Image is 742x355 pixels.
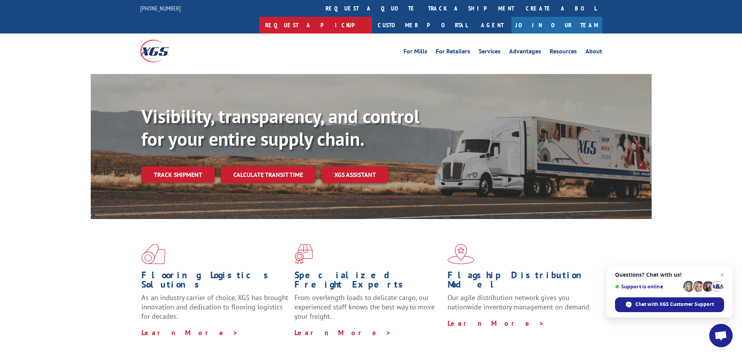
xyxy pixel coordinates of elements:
h1: Flagship Distribution Model [448,270,595,293]
span: Chat with XGS Customer Support [635,301,714,308]
span: Close chat [717,270,727,279]
a: [PHONE_NUMBER] [140,4,181,12]
a: Resources [550,48,577,57]
a: Learn More > [294,328,391,337]
div: Chat with XGS Customer Support [615,297,724,312]
span: Support is online [615,284,680,290]
span: Our agile distribution network gives you nationwide inventory management on demand. [448,293,591,311]
p: From overlength loads to delicate cargo, our experienced staff knows the best way to move your fr... [294,293,442,328]
a: Advantages [509,48,541,57]
img: xgs-icon-total-supply-chain-intelligence-red [141,244,166,264]
a: Request a pickup [259,17,372,34]
a: For Mills [404,48,427,57]
img: xgs-icon-focused-on-flooring-red [294,244,313,264]
span: Questions? Chat with us! [615,272,724,278]
a: Learn More > [141,328,238,337]
a: XGS ASSISTANT [322,166,388,183]
a: Track shipment [141,166,215,183]
b: Visibility, transparency, and control for your entire supply chain. [141,104,419,151]
a: For Retailers [436,48,470,57]
img: xgs-icon-flagship-distribution-model-red [448,244,474,264]
a: Agent [473,17,511,34]
a: Services [479,48,501,57]
h1: Specialized Freight Experts [294,270,442,293]
a: Learn More > [448,319,545,328]
a: About [585,48,602,57]
span: As an industry carrier of choice, XGS has brought innovation and dedication to flooring logistics... [141,293,288,321]
a: Customer Portal [372,17,473,34]
a: Calculate transit time [221,166,315,183]
div: Open chat [709,324,733,347]
a: Join Our Team [511,17,602,34]
h1: Flooring Logistics Solutions [141,270,289,293]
